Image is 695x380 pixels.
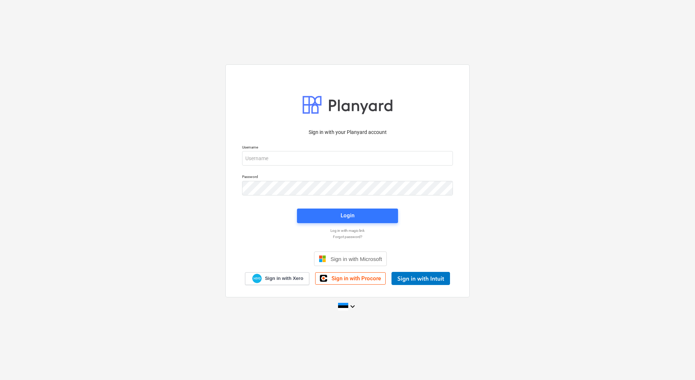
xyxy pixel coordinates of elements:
p: Password [242,174,453,181]
a: Sign in with Xero [245,272,310,285]
p: Sign in with your Planyard account [242,128,453,136]
span: Sign in with Procore [332,275,381,282]
img: Xero logo [252,274,262,284]
span: Sign in with Microsoft [330,256,382,262]
input: Username [242,151,453,166]
a: Log in with magic link [238,228,457,233]
a: Sign in with Procore [315,272,386,285]
i: keyboard_arrow_down [348,302,357,311]
div: Login [341,211,354,220]
button: Login [297,209,398,223]
img: Microsoft logo [319,255,326,262]
span: Sign in with Xero [265,275,303,282]
p: Username [242,145,453,151]
a: Forgot password? [238,234,457,239]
